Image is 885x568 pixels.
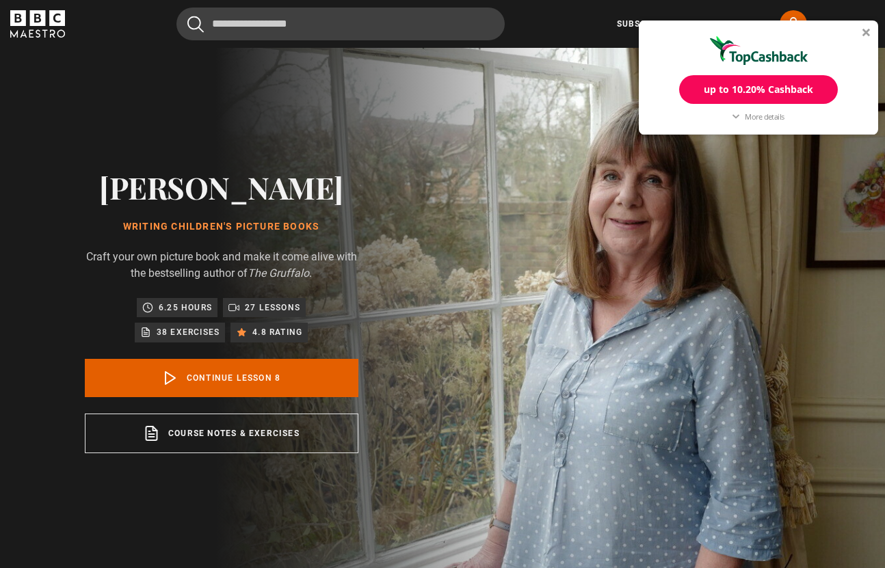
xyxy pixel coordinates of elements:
input: Search [176,8,505,40]
h2: [PERSON_NAME] [85,170,358,204]
a: All Courses [701,18,763,30]
p: Craft your own picture book and make it come alive with the bestselling author of . [85,249,358,282]
svg: BBC Maestro [10,10,65,38]
a: Continue lesson 8 [85,359,358,397]
button: Submit the search query [187,16,204,33]
a: Subscription [617,18,685,30]
p: 4.8 rating [252,325,302,339]
p: 27 lessons [245,301,300,314]
a: Course notes & exercises [85,414,358,453]
button: Toggle navigation [823,18,875,31]
p: 38 exercises [157,325,220,339]
p: 6.25 hours [159,301,212,314]
i: The Gruffalo [248,267,309,280]
h1: Writing Children's Picture Books [85,221,358,232]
